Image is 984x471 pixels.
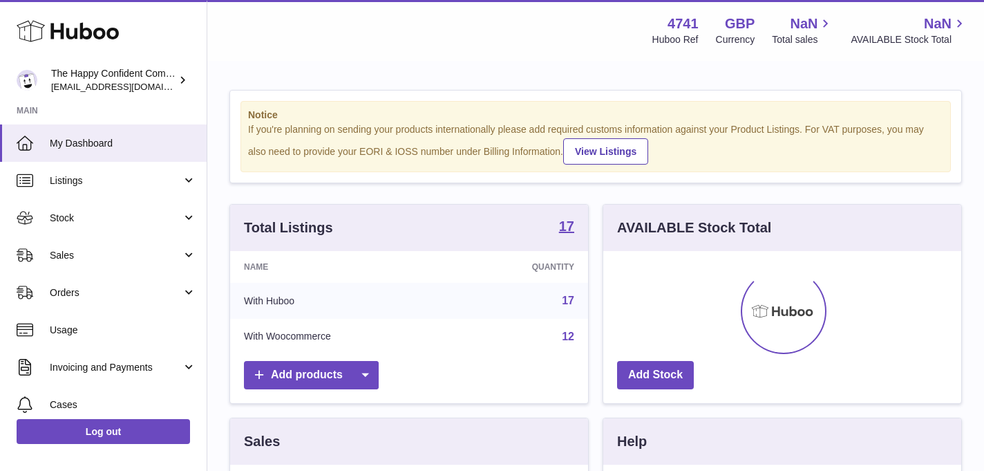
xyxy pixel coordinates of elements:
[17,419,190,444] a: Log out
[50,324,196,337] span: Usage
[50,249,182,262] span: Sales
[725,15,755,33] strong: GBP
[559,219,574,233] strong: 17
[244,361,379,389] a: Add products
[248,109,943,122] strong: Notice
[50,212,182,225] span: Stock
[248,123,943,165] div: If you're planning on sending your products internationally please add required customs informati...
[851,33,967,46] span: AVAILABLE Stock Total
[772,33,833,46] span: Total sales
[17,70,37,91] img: contact@happyconfident.com
[230,283,452,319] td: With Huboo
[562,295,574,306] a: 17
[50,361,182,374] span: Invoicing and Payments
[50,174,182,187] span: Listings
[617,361,694,389] a: Add Stock
[562,331,574,342] a: 12
[50,286,182,299] span: Orders
[716,33,755,46] div: Currency
[50,137,196,150] span: My Dashboard
[790,15,817,33] span: NaN
[51,81,203,92] span: [EMAIL_ADDRESS][DOMAIN_NAME]
[51,67,176,93] div: The Happy Confident Company
[924,15,952,33] span: NaN
[772,15,833,46] a: NaN Total sales
[244,432,280,451] h3: Sales
[617,219,771,237] h3: AVAILABLE Stock Total
[452,251,588,283] th: Quantity
[652,33,699,46] div: Huboo Ref
[50,398,196,412] span: Cases
[563,138,648,165] a: View Listings
[559,219,574,236] a: 17
[230,251,452,283] th: Name
[244,219,333,237] h3: Total Listings
[668,15,699,33] strong: 4741
[851,15,967,46] a: NaN AVAILABLE Stock Total
[617,432,647,451] h3: Help
[230,319,452,355] td: With Woocommerce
